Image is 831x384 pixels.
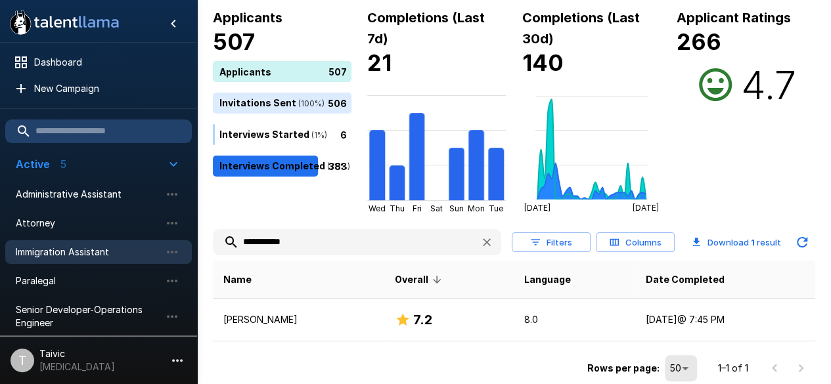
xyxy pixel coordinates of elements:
p: [PERSON_NAME] [223,313,374,326]
p: Rows per page: [587,362,660,375]
tspan: Wed [369,203,386,213]
span: Name [223,272,252,288]
b: Completions (Last 7d) [367,10,485,47]
b: Completions (Last 30d) [522,10,640,47]
tspan: Tue [489,203,503,213]
tspan: Fri [413,203,422,213]
h6: 7.2 [413,309,432,330]
tspan: Sat [430,203,443,213]
button: Download 1 result [686,229,786,255]
h2: 4.7 [740,61,796,108]
p: 507 [328,64,347,78]
p: 6 [340,127,347,141]
span: Date Completed [646,272,725,288]
tspan: [DATE] [524,203,550,213]
tspan: [DATE] [633,203,659,213]
td: [DATE] @ 7:45 PM [635,299,815,341]
button: Columns [596,232,675,253]
tspan: Thu [390,203,405,213]
b: 266 [677,28,721,55]
b: 507 [213,28,255,55]
b: 140 [522,49,564,76]
p: 383 [328,159,347,173]
tspan: Mon [468,203,485,213]
tspan: Sun [449,203,464,213]
b: Applicant Ratings [677,10,791,26]
button: Filters [512,232,591,253]
span: Language [524,272,571,288]
p: 8.0 [524,313,625,326]
p: 1–1 of 1 [718,362,748,375]
p: 506 [328,96,347,110]
b: 1 [751,237,755,247]
button: Updated Today - 9:53 AM [789,229,815,255]
b: Applicants [213,10,282,26]
div: 50 [665,355,697,381]
b: 21 [367,49,392,76]
span: Overall [395,272,445,288]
